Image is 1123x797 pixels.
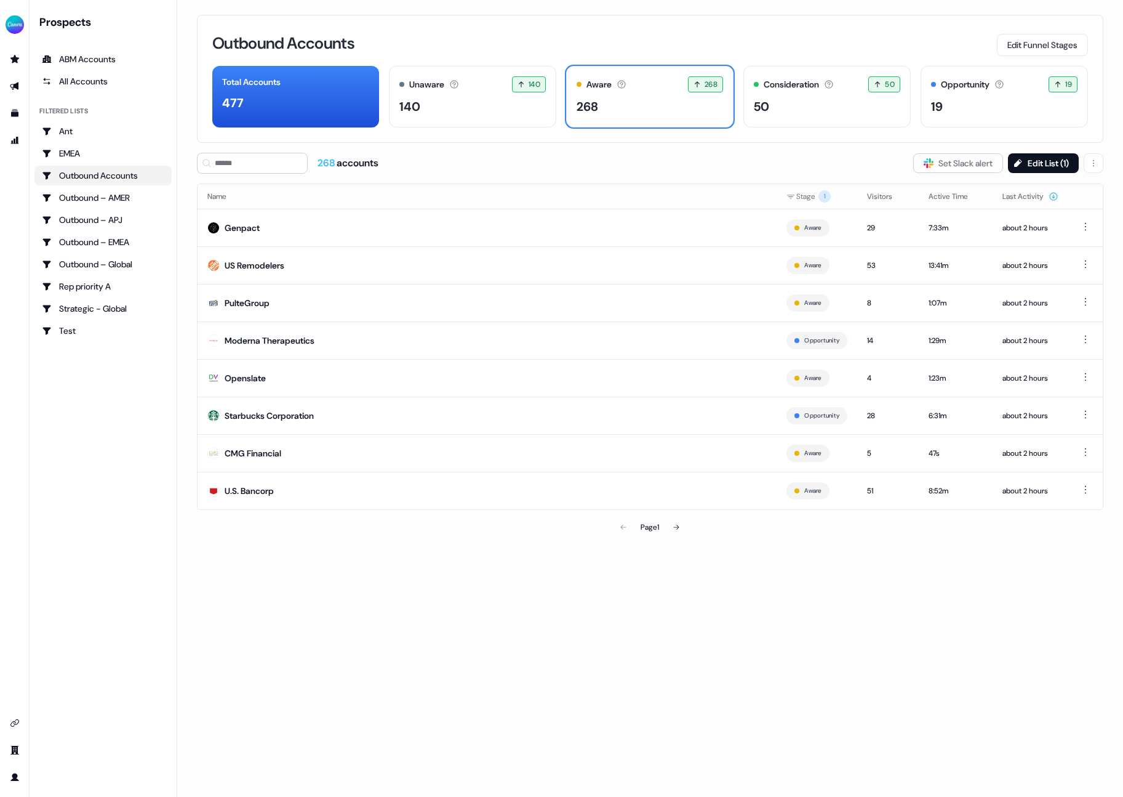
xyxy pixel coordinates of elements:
[5,740,25,760] a: Go to team
[225,447,281,459] div: CMG Financial
[42,236,164,248] div: Outbound – EMEA
[42,325,164,337] div: Test
[929,372,983,384] div: 1:23m
[198,184,777,209] th: Name
[39,106,88,116] div: Filtered lists
[34,232,172,252] a: Go to Outbound – EMEA
[997,34,1088,56] button: Edit Funnel Stages
[1065,78,1072,91] span: 19
[577,97,598,116] div: 268
[1002,334,1058,347] div: about 2 hours
[1008,153,1079,173] button: Edit List (1)
[754,97,769,116] div: 50
[5,76,25,96] a: Go to outbound experience
[786,190,847,203] div: Stage
[42,147,164,160] div: EMEA
[34,188,172,208] a: Go to Outbound – AMER
[225,222,260,234] div: Genpact
[867,447,909,459] div: 5
[929,447,983,459] div: 47s
[42,125,164,137] div: Ant
[42,192,164,204] div: Outbound – AMER
[222,94,244,112] div: 477
[804,485,821,496] button: Aware
[5,767,25,787] a: Go to profile
[34,210,172,230] a: Go to Outbound – APJ
[929,259,983,272] div: 13:41m
[1002,259,1058,272] div: about 2 hours
[867,372,909,384] div: 4
[5,49,25,69] a: Go to prospects
[867,485,909,497] div: 51
[5,131,25,150] a: Go to attribution
[804,410,839,421] button: Opportunity
[42,258,164,270] div: Outbound – Global
[34,254,172,274] a: Go to Outbound – Global
[804,222,821,233] button: Aware
[409,78,444,91] div: Unaware
[705,78,717,91] span: 268
[929,222,983,234] div: 7:33m
[1002,447,1058,459] div: about 2 hours
[586,78,612,91] div: Aware
[929,297,983,309] div: 1:07m
[1002,485,1058,497] div: about 2 hours
[804,335,839,346] button: Opportunity
[34,277,172,296] a: Go to Rep priority A
[42,302,164,315] div: Strategic - Global
[931,97,943,116] div: 19
[5,103,25,123] a: Go to templates
[34,71,172,91] a: All accounts
[225,334,314,347] div: Moderna Therapeutics
[867,222,909,234] div: 29
[42,53,164,65] div: ABM Accounts
[5,713,25,733] a: Go to integrations
[399,97,420,116] div: 140
[818,190,831,203] span: 1
[764,78,819,91] div: Consideration
[867,297,909,309] div: 8
[34,144,172,163] a: Go to EMEA
[867,410,909,422] div: 28
[225,372,266,384] div: Openslate
[929,410,983,422] div: 6:31m
[225,485,274,497] div: U.S. Bancorp
[804,297,821,309] button: Aware
[318,156,337,169] span: 268
[929,334,983,347] div: 1:29m
[39,15,172,30] div: Prospects
[941,78,989,91] div: Opportunity
[34,49,172,69] a: ABM Accounts
[641,521,659,533] div: Page 1
[929,485,983,497] div: 8:52m
[1002,372,1058,384] div: about 2 hours
[42,169,164,182] div: Outbound Accounts
[225,410,314,422] div: Starbucks Corporation
[804,373,821,384] button: Aware
[225,259,284,272] div: US Remodelers
[34,299,172,318] a: Go to Strategic - Global
[929,185,983,208] button: Active Time
[318,156,378,170] div: accounts
[804,260,821,271] button: Aware
[867,185,907,208] button: Visitors
[867,259,909,272] div: 53
[1002,222,1058,234] div: about 2 hours
[34,321,172,341] a: Go to Test
[804,448,821,459] button: Aware
[42,280,164,293] div: Rep priority A
[42,75,164,87] div: All Accounts
[867,334,909,347] div: 14
[913,153,1003,173] button: Set Slack alert
[1002,410,1058,422] div: about 2 hours
[212,35,354,51] h3: Outbound Accounts
[225,297,270,309] div: PulteGroup
[1002,297,1058,309] div: about 2 hours
[34,121,172,141] a: Go to Ant
[42,214,164,226] div: Outbound – APJ
[222,76,281,89] div: Total Accounts
[34,166,172,185] a: Go to Outbound Accounts
[529,78,540,91] span: 140
[885,78,895,91] span: 50
[1002,185,1058,208] button: Last Activity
